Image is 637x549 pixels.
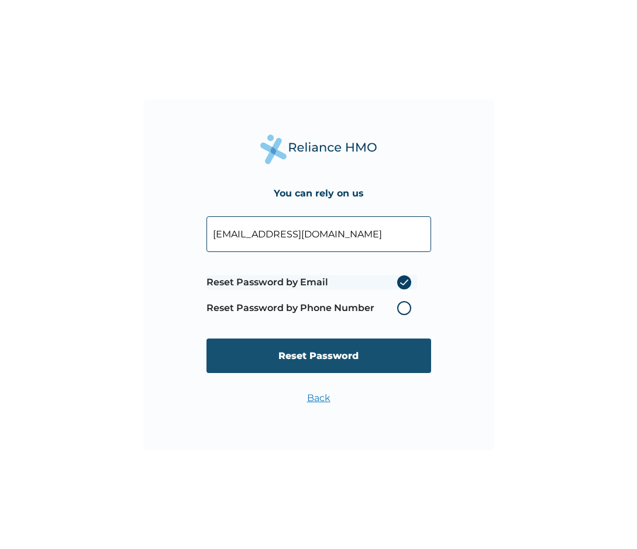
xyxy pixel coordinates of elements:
[206,270,417,321] span: Password reset method
[206,275,417,289] label: Reset Password by Email
[206,216,431,252] input: Your Enrollee ID or Email Address
[206,301,417,315] label: Reset Password by Phone Number
[260,134,377,164] img: Reliance Health's Logo
[274,188,364,199] h4: You can rely on us
[307,392,330,403] a: Back
[206,339,431,373] input: Reset Password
